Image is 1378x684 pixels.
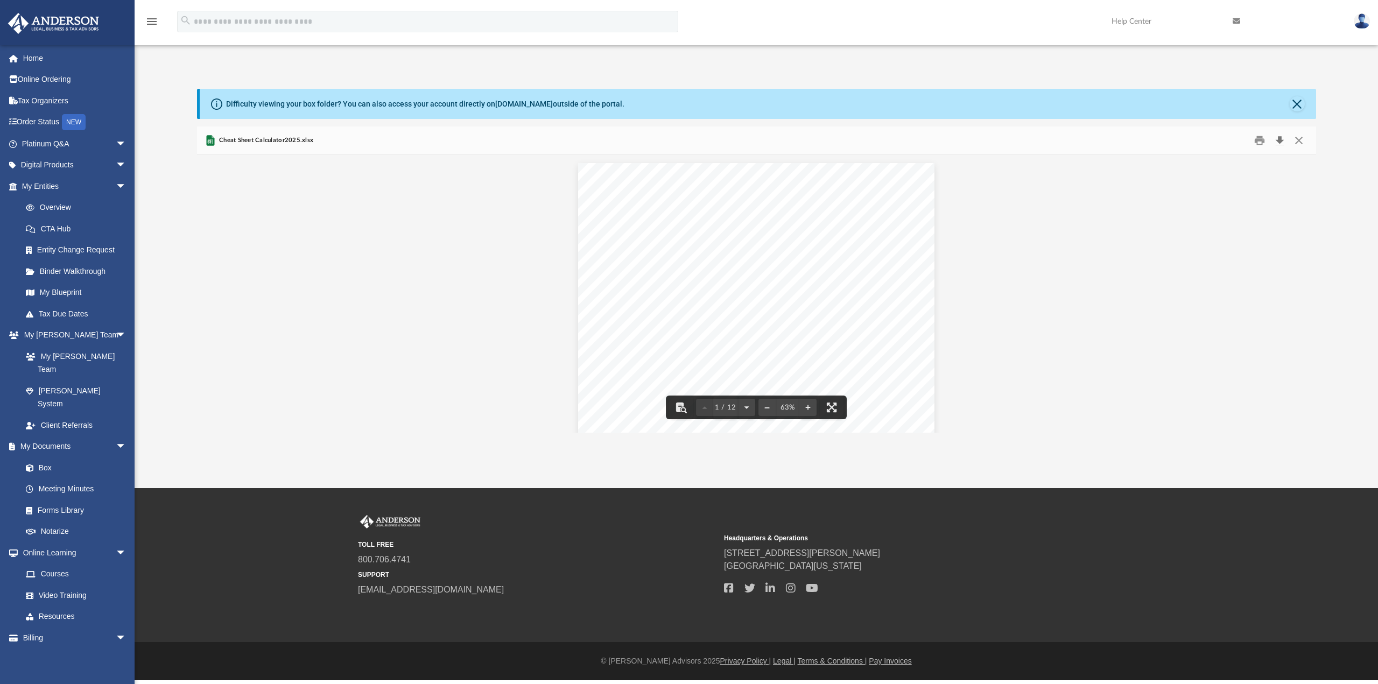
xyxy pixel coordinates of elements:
[616,228,755,233] span: are locked formulas that will calculate the appropriate amounts
[116,325,137,347] span: arrow_drop_down
[698,340,701,347] span: $
[15,478,137,500] a: Meeting Minutes
[725,333,727,339] span: -
[798,657,867,665] a: Terms & Conditions |
[725,325,727,331] span: -
[8,111,143,133] a: Order StatusNEW
[15,457,132,478] a: Box
[698,301,701,308] span: $
[15,563,137,585] a: Courses
[358,585,504,594] a: [EMAIL_ADDRESS][DOMAIN_NAME]
[5,13,102,34] img: Anderson Advisors Platinum Portal
[724,533,1082,543] small: Headquarters & Operations
[669,396,693,419] button: Toggle findbar
[725,286,727,292] span: -
[15,260,143,282] a: Binder Walkthrough
[698,262,701,269] span: $
[724,548,880,558] a: [STREET_ADDRESS][PERSON_NAME]
[698,317,701,323] span: $
[616,207,716,216] span: What is Your Tax Appetite?
[697,370,701,377] span: $
[358,570,716,580] small: SUPPORT
[217,136,314,145] span: Cheat Sheet Calculator2025.xlsx
[358,540,716,549] small: TOLL FREE
[698,348,701,355] span: $
[8,325,137,346] a: My [PERSON_NAME] Teamarrow_drop_down
[8,133,143,154] a: Platinum Q&Aarrow_drop_down
[616,238,707,244] span: according to the expenses it is calculating.
[758,396,776,419] button: Zoom out
[226,98,624,110] div: Difficulty viewing your box folder? You can also access your account directly on outside of the p...
[869,657,911,665] a: Pay Invoices
[725,270,727,277] span: -
[15,197,143,218] a: Overview
[15,606,137,627] a: Resources
[725,348,727,355] span: -
[8,47,143,69] a: Home
[725,301,727,308] span: -
[616,233,744,238] span: for reimbursement or for expensing. Each sheet is labelled
[15,584,132,606] a: Video Training
[698,286,701,292] span: $
[197,155,1316,433] div: File preview
[1270,132,1290,149] button: Download
[8,542,137,563] a: Online Learningarrow_drop_down
[15,218,143,239] a: CTA Hub
[62,114,86,130] div: NEW
[725,262,727,269] span: -
[116,154,137,177] span: arrow_drop_down
[116,436,137,458] span: arrow_drop_down
[698,309,701,315] span: $
[145,15,158,28] i: menu
[616,222,762,228] span: You may only enter data in the light blue cells. The rest of the cells
[8,154,143,176] a: Digital Productsarrow_drop_down
[180,15,192,26] i: search
[820,396,843,419] button: Enter fullscreen
[145,20,158,28] a: menu
[197,126,1316,433] div: Preview
[358,515,423,529] img: Anderson Advisors Platinum Portal
[578,155,934,446] div: Page 1
[698,333,701,339] span: $
[15,380,137,414] a: [PERSON_NAME] System
[776,404,799,411] div: Current zoom level
[725,317,727,323] span: -
[679,348,694,355] span: Total:
[713,396,738,419] button: 1 / 12
[116,133,137,155] span: arrow_drop_down
[747,178,765,183] span: Summary
[116,542,137,564] span: arrow_drop_down
[358,555,411,564] a: 800.706.4741
[773,657,796,665] a: Legal |
[725,340,727,347] span: -
[720,657,771,665] a: Privacy Policy |
[15,499,132,521] a: Forms Library
[724,561,862,570] a: [GEOGRAPHIC_DATA][US_STATE]
[15,303,143,325] a: Tax Due Dates
[725,278,727,284] span: -
[15,414,137,436] a: Client Referrals
[698,278,701,284] span: $
[8,175,143,197] a: My Entitiesarrow_drop_down
[8,436,137,457] a: My Documentsarrow_drop_down
[698,325,701,331] span: $
[698,270,701,277] span: $
[725,293,727,300] span: -
[713,404,738,411] span: 1 / 12
[725,370,727,377] span: -
[197,155,1316,433] div: Document Viewer
[1289,132,1309,149] button: Close
[1354,13,1370,29] img: User Pic
[116,175,137,198] span: arrow_drop_down
[135,655,1378,667] div: © [PERSON_NAME] Advisors 2025
[1290,96,1305,111] button: Close
[725,309,727,315] span: -
[1249,132,1270,149] button: Print
[616,217,759,222] span: Instructions: This page is the summary of the data on each sheet.
[8,627,143,648] a: Billingarrow_drop_down
[495,100,553,108] a: [DOMAIN_NAME]
[15,345,132,380] a: My [PERSON_NAME] Team
[8,69,143,90] a: Online Ordering
[799,396,817,419] button: Zoom in
[709,362,720,369] span: 37%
